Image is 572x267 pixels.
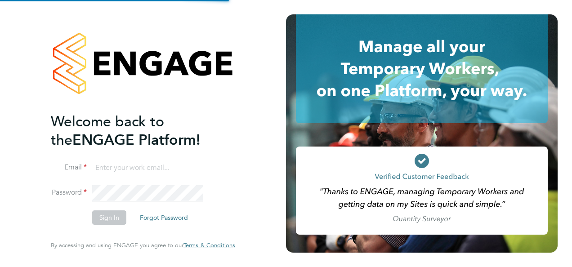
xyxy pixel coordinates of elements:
input: Enter your work email... [92,160,203,176]
span: Terms & Conditions [183,241,235,249]
button: Forgot Password [133,210,195,225]
label: Email [51,163,87,172]
a: Terms & Conditions [183,242,235,249]
span: Welcome back to the [51,113,164,149]
span: By accessing and using ENGAGE you agree to our [51,241,235,249]
button: Sign In [92,210,126,225]
h2: ENGAGE Platform! [51,112,226,149]
label: Password [51,188,87,197]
